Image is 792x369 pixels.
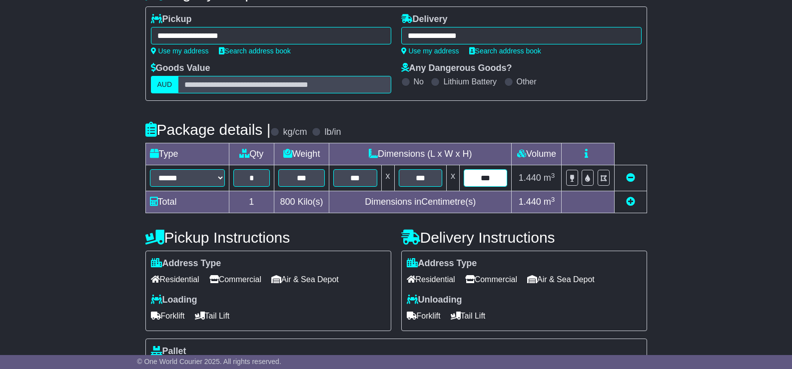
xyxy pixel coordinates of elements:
[512,143,562,165] td: Volume
[407,272,455,287] span: Residential
[414,77,424,86] label: No
[151,308,185,324] span: Forklift
[443,77,497,86] label: Lithium Battery
[151,272,199,287] span: Residential
[519,173,541,183] span: 1.440
[271,272,339,287] span: Air & Sea Depot
[407,308,441,324] span: Forklift
[274,191,329,213] td: Kilo(s)
[151,76,179,93] label: AUD
[401,47,459,55] a: Use my address
[151,346,186,357] label: Pallet
[401,229,647,246] h4: Delivery Instructions
[407,258,477,269] label: Address Type
[465,272,517,287] span: Commercial
[329,143,512,165] td: Dimensions (L x W x H)
[544,197,555,207] span: m
[145,191,229,213] td: Total
[219,47,291,55] a: Search address book
[329,191,512,213] td: Dimensions in Centimetre(s)
[401,14,448,25] label: Delivery
[551,172,555,179] sup: 3
[145,229,391,246] h4: Pickup Instructions
[551,196,555,203] sup: 3
[274,143,329,165] td: Weight
[151,258,221,269] label: Address Type
[401,63,512,74] label: Any Dangerous Goods?
[469,47,541,55] a: Search address book
[229,191,274,213] td: 1
[517,77,537,86] label: Other
[151,63,210,74] label: Goods Value
[209,272,261,287] span: Commercial
[527,272,595,287] span: Air & Sea Depot
[451,308,486,324] span: Tail Lift
[145,121,271,138] h4: Package details |
[151,295,197,306] label: Loading
[324,127,341,138] label: lb/in
[195,308,230,324] span: Tail Lift
[280,197,295,207] span: 800
[283,127,307,138] label: kg/cm
[145,143,229,165] td: Type
[626,173,635,183] a: Remove this item
[446,165,459,191] td: x
[544,173,555,183] span: m
[626,197,635,207] a: Add new item
[137,358,281,366] span: © One World Courier 2025. All rights reserved.
[407,295,462,306] label: Unloading
[151,47,209,55] a: Use my address
[519,197,541,207] span: 1.440
[381,165,394,191] td: x
[229,143,274,165] td: Qty
[151,14,192,25] label: Pickup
